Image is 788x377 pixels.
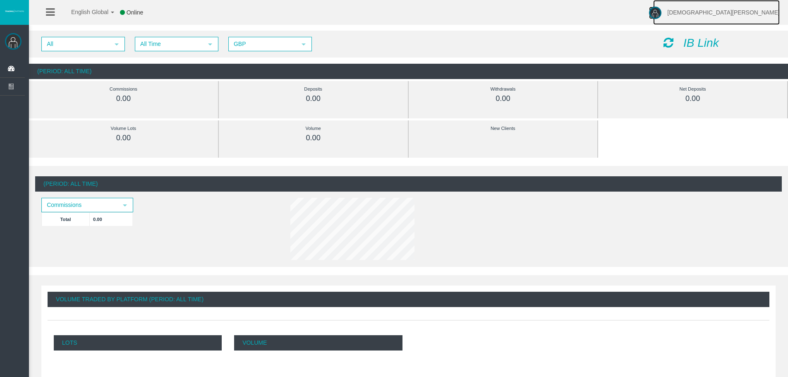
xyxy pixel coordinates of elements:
[237,133,389,143] div: 0.00
[427,124,579,133] div: New Clients
[207,41,213,48] span: select
[29,64,788,79] div: (Period: All Time)
[48,124,199,133] div: Volume Lots
[237,84,389,94] div: Deposits
[237,124,389,133] div: Volume
[122,202,128,209] span: select
[42,199,117,211] span: Commissions
[649,7,661,19] img: user-image
[300,41,307,48] span: select
[617,84,769,94] div: Net Deposits
[48,94,199,103] div: 0.00
[113,41,120,48] span: select
[667,9,780,16] span: [DEMOGRAPHIC_DATA][PERSON_NAME]
[42,38,109,50] span: All
[48,84,199,94] div: Commissions
[127,9,143,16] span: Online
[48,133,199,143] div: 0.00
[663,37,673,48] i: Reload Dashboard
[54,335,222,351] p: Lots
[229,38,296,50] span: GBP
[4,10,25,13] img: logo.svg
[48,292,769,307] div: Volume Traded By Platform (Period: All Time)
[60,9,108,15] span: English Global
[234,335,402,351] p: Volume
[427,94,579,103] div: 0.00
[136,38,203,50] span: All Time
[35,176,782,192] div: (Period: All Time)
[427,84,579,94] div: Withdrawals
[683,36,719,49] i: IB Link
[42,212,90,226] td: Total
[90,212,133,226] td: 0.00
[237,94,389,103] div: 0.00
[617,94,769,103] div: 0.00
